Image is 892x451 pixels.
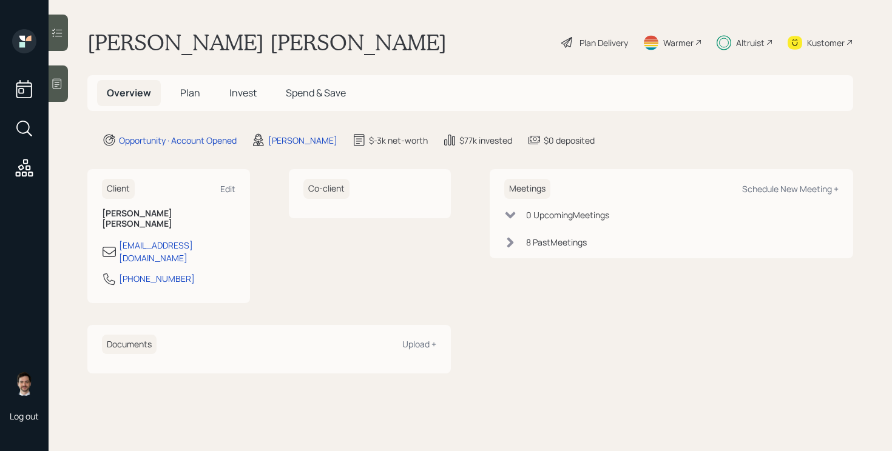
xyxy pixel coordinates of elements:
[402,338,436,350] div: Upload +
[579,36,628,49] div: Plan Delivery
[10,410,39,422] div: Log out
[180,86,200,99] span: Plan
[544,134,595,147] div: $0 deposited
[12,372,36,396] img: jonah-coleman-headshot.png
[107,86,151,99] span: Overview
[102,335,157,355] h6: Documents
[504,179,550,199] h6: Meetings
[286,86,346,99] span: Spend & Save
[119,134,237,147] div: Opportunity · Account Opened
[526,209,609,221] div: 0 Upcoming Meeting s
[736,36,765,49] div: Altruist
[229,86,257,99] span: Invest
[369,134,428,147] div: $-3k net-worth
[459,134,512,147] div: $77k invested
[220,183,235,195] div: Edit
[102,179,135,199] h6: Client
[87,29,447,56] h1: [PERSON_NAME] [PERSON_NAME]
[742,183,839,195] div: Schedule New Meeting +
[119,239,235,264] div: [EMAIL_ADDRESS][DOMAIN_NAME]
[268,134,337,147] div: [PERSON_NAME]
[663,36,694,49] div: Warmer
[807,36,845,49] div: Kustomer
[119,272,195,285] div: [PHONE_NUMBER]
[303,179,350,199] h6: Co-client
[526,236,587,249] div: 8 Past Meeting s
[102,209,235,229] h6: [PERSON_NAME] [PERSON_NAME]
